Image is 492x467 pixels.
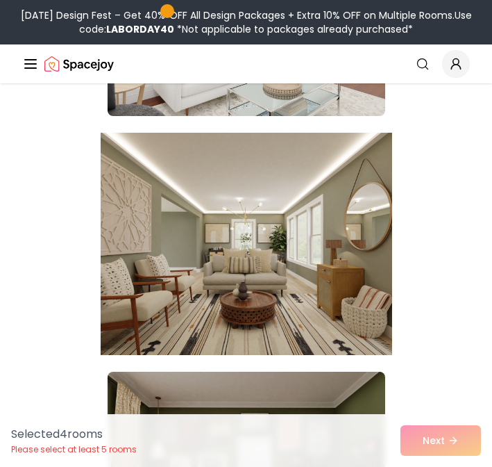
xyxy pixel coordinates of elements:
p: Please select at least 5 rooms [11,444,137,455]
b: LABORDAY40 [106,22,174,36]
nav: Global [22,44,470,83]
p: Selected 4 room s [11,426,137,443]
span: *Not applicable to packages already purchased* [174,22,413,36]
img: Spacejoy Logo [44,50,114,78]
img: Room room-22 [101,127,392,361]
a: Spacejoy [44,50,114,78]
div: [DATE] Design Fest – Get 40% OFF All Design Packages + Extra 10% OFF on Multiple Rooms. [6,8,486,36]
span: Use code: [79,8,472,36]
